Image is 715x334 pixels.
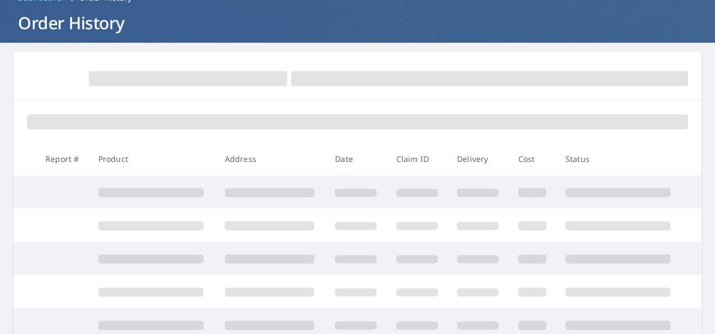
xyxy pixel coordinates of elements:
th: Date [326,142,387,175]
th: Delivery [448,142,509,175]
th: Report # [37,142,89,175]
th: Status [556,142,683,175]
th: Claim ID [387,142,448,175]
th: Product [89,142,216,175]
th: Address [216,142,326,175]
h1: Order History [13,11,702,34]
th: Cost [509,142,556,175]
